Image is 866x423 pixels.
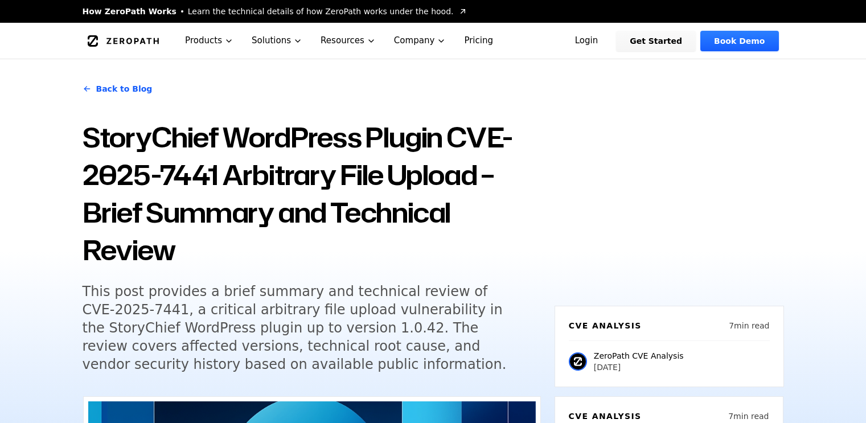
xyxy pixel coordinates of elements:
[83,73,153,105] a: Back to Blog
[594,350,684,362] p: ZeroPath CVE Analysis
[594,362,684,373] p: [DATE]
[700,31,778,51] a: Book Demo
[569,320,642,331] h6: CVE Analysis
[69,23,798,59] nav: Global
[83,6,177,17] span: How ZeroPath Works
[188,6,454,17] span: Learn the technical details of how ZeroPath works under the hood.
[616,31,696,51] a: Get Started
[176,23,243,59] button: Products
[561,31,612,51] a: Login
[569,352,587,371] img: ZeroPath CVE Analysis
[83,282,520,373] h5: This post provides a brief summary and technical review of CVE-2025-7441, a critical arbitrary fi...
[243,23,311,59] button: Solutions
[728,410,769,422] p: 7 min read
[569,410,642,422] h6: CVE Analysis
[311,23,385,59] button: Resources
[729,320,769,331] p: 7 min read
[455,23,502,59] a: Pricing
[385,23,455,59] button: Company
[83,118,541,269] h1: StoryChief WordPress Plugin CVE-2025-7441 Arbitrary File Upload – Brief Summary and Technical Review
[83,6,467,17] a: How ZeroPath WorksLearn the technical details of how ZeroPath works under the hood.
